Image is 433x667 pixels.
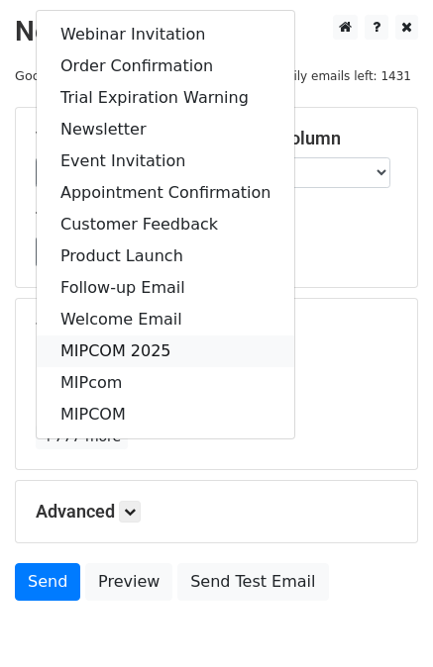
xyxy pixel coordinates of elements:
a: Welcome Email [37,304,294,335]
a: Webinar Invitation [37,19,294,50]
a: MIPCOM 2025 [37,335,294,367]
h5: Email column [232,128,398,149]
a: Send Test Email [177,563,328,601]
a: Appointment Confirmation [37,177,294,209]
a: Product Launch [37,240,294,272]
a: Event Invitation [37,145,294,177]
iframe: Chat Widget [334,572,433,667]
a: Preview [85,563,172,601]
a: Send [15,563,80,601]
a: MIPcom [37,367,294,399]
span: Daily emails left: 1431 [271,65,418,87]
small: Google Sheet: [15,68,193,83]
a: Order Confirmation [37,50,294,82]
a: Daily emails left: 1431 [271,68,418,83]
a: Follow-up Email [37,272,294,304]
a: Trial Expiration Warning [37,82,294,114]
a: Customer Feedback [37,209,294,240]
a: MIPCOM [37,399,294,430]
h5: Advanced [36,501,397,523]
h2: New Campaign [15,15,418,48]
a: Newsletter [37,114,294,145]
